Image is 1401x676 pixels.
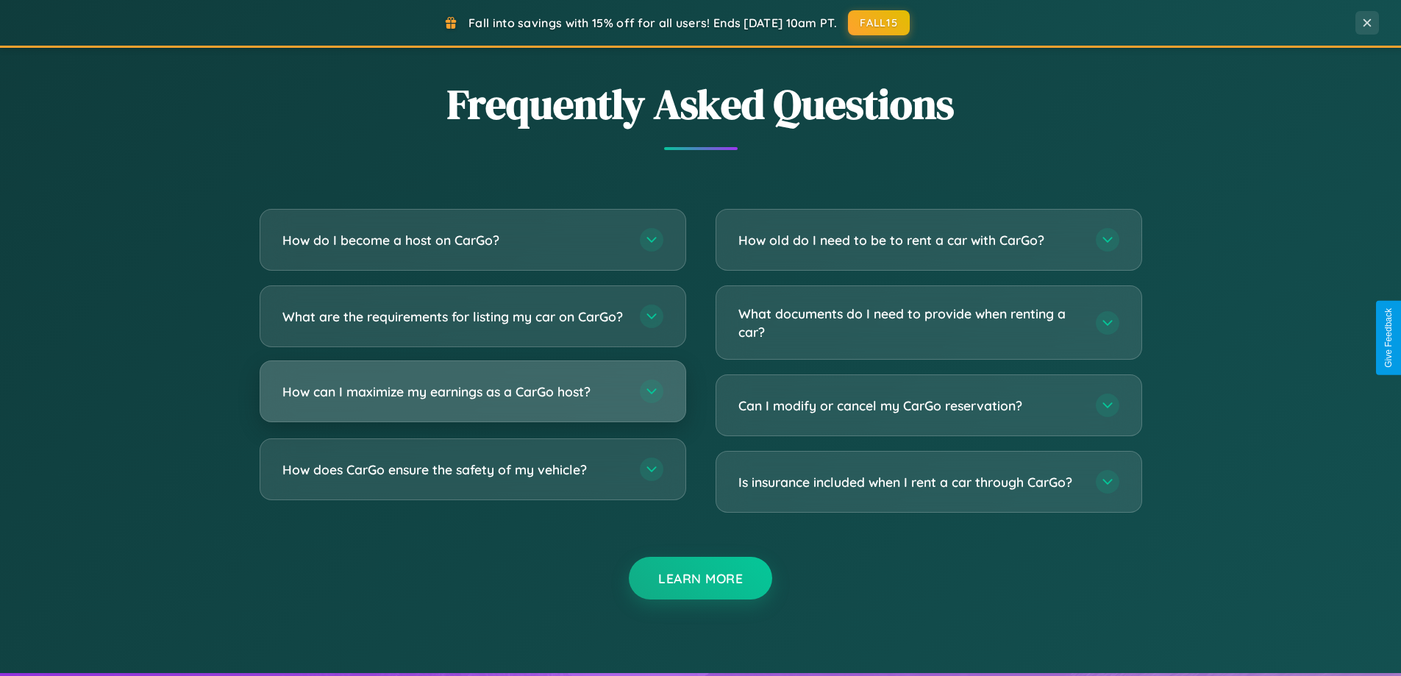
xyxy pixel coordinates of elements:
[738,305,1081,341] h3: What documents do I need to provide when renting a car?
[738,473,1081,491] h3: Is insurance included when I rent a car through CarGo?
[282,231,625,249] h3: How do I become a host on CarGo?
[738,231,1081,249] h3: How old do I need to be to rent a car with CarGo?
[629,557,772,599] button: Learn More
[260,76,1142,132] h2: Frequently Asked Questions
[738,396,1081,415] h3: Can I modify or cancel my CarGo reservation?
[282,307,625,326] h3: What are the requirements for listing my car on CarGo?
[282,460,625,479] h3: How does CarGo ensure the safety of my vehicle?
[468,15,837,30] span: Fall into savings with 15% off for all users! Ends [DATE] 10am PT.
[1383,308,1394,368] div: Give Feedback
[848,10,910,35] button: FALL15
[282,383,625,401] h3: How can I maximize my earnings as a CarGo host?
